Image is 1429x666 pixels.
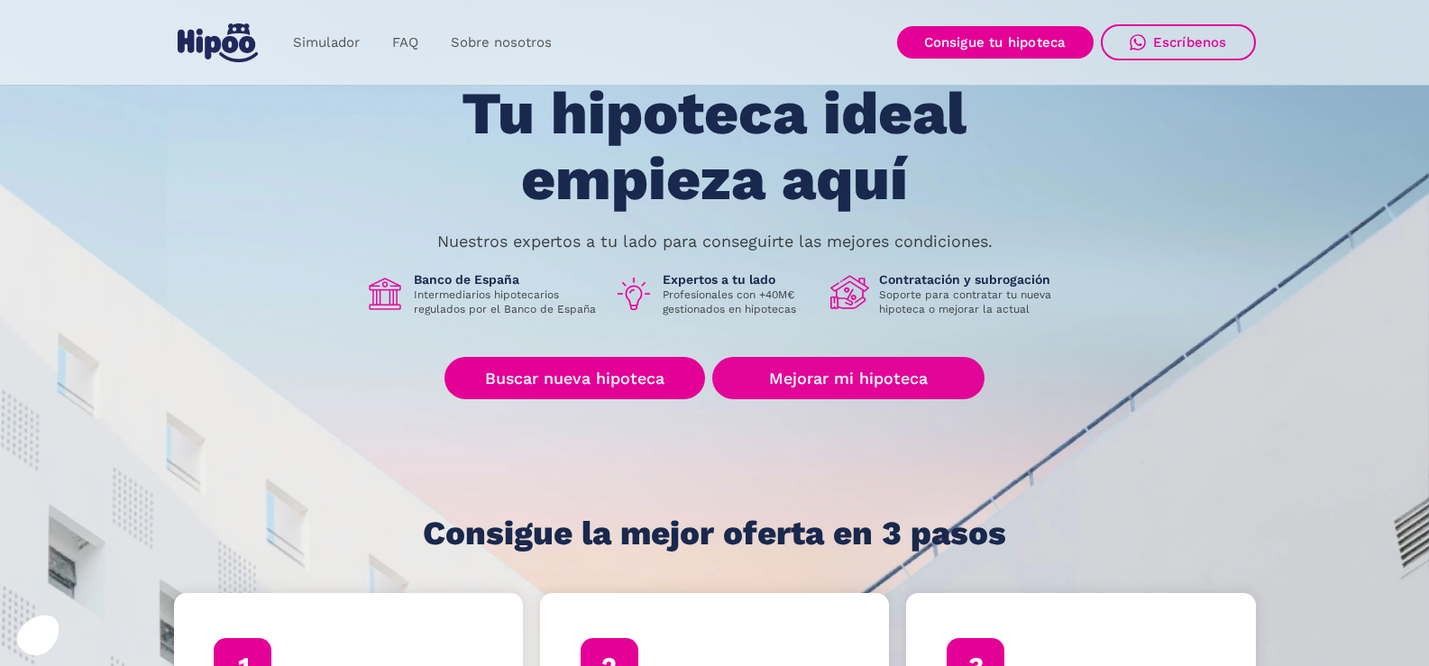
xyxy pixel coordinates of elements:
h1: Contratación y subrogación [879,271,1065,287]
p: Profesionales con +40M€ gestionados en hipotecas [663,287,816,316]
a: Escríbenos [1101,24,1256,60]
p: Soporte para contratar tu nueva hipoteca o mejorar la actual [879,287,1065,316]
a: home [174,16,262,69]
h1: Tu hipoteca ideal empieza aquí [372,81,1056,212]
a: Sobre nosotros [435,25,568,60]
p: Intermediarios hipotecarios regulados por el Banco de España [414,287,600,316]
a: FAQ [376,25,435,60]
a: Simulador [277,25,376,60]
a: Mejorar mi hipoteca [712,357,984,399]
a: Buscar nueva hipoteca [444,357,705,399]
h1: Consigue la mejor oferta en 3 pasos [423,515,1006,552]
h1: Banco de España [414,271,600,287]
a: Consigue tu hipoteca [897,26,1094,59]
p: Nuestros expertos a tu lado para conseguirte las mejores condiciones. [437,234,993,249]
h1: Expertos a tu lado [663,271,816,287]
div: Escríbenos [1153,34,1227,50]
